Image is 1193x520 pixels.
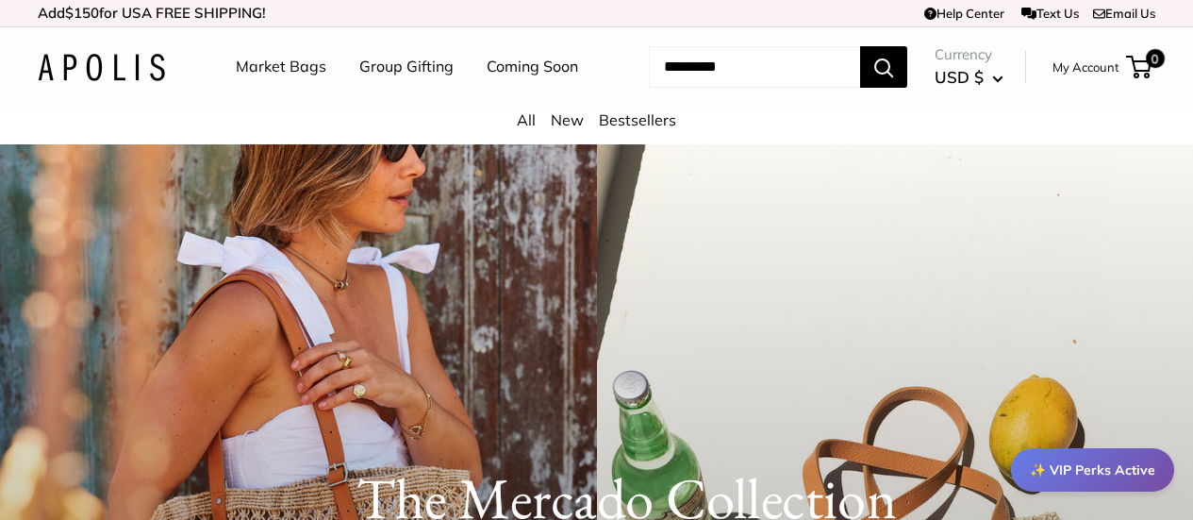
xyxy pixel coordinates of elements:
[38,54,165,81] img: Apolis
[1021,6,1079,21] a: Text Us
[1128,56,1152,78] a: 0
[65,4,99,22] span: $150
[860,46,907,88] button: Search
[935,62,1003,92] button: USD $
[1011,448,1174,492] div: ✨ VIP Perks Active
[517,110,536,129] a: All
[1093,6,1155,21] a: Email Us
[599,110,676,129] a: Bestsellers
[935,67,984,87] span: USD $
[649,46,860,88] input: Search...
[236,53,326,81] a: Market Bags
[359,53,454,81] a: Group Gifting
[487,53,578,81] a: Coming Soon
[1052,56,1119,78] a: My Account
[551,110,584,129] a: New
[935,42,1003,68] span: Currency
[924,6,1004,21] a: Help Center
[1146,49,1165,68] span: 0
